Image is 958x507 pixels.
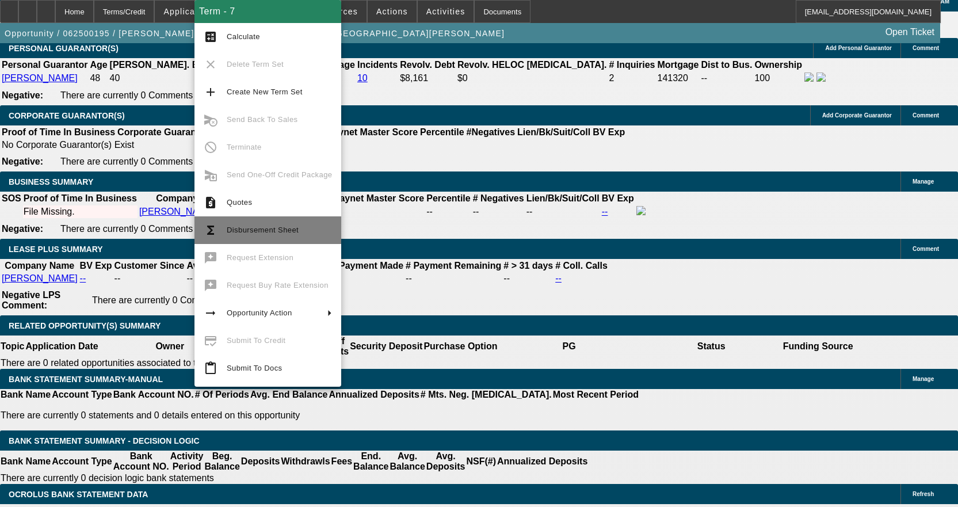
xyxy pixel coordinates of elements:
[204,85,217,99] mat-icon: add
[400,60,455,70] b: Revolv. Debt
[80,273,86,283] a: --
[110,60,210,70] b: [PERSON_NAME]. EST
[816,73,826,82] img: linkedin-icon.png
[204,223,217,237] mat-icon: functions
[227,87,303,96] span: Create New Term Set
[90,60,107,70] b: Age
[593,127,625,137] b: BV Exp
[517,127,590,137] b: Lien/Bk/Suit/Coll
[114,261,185,270] b: Customer Since
[328,389,419,401] th: Annualized Deposits
[609,60,655,70] b: # Inquiries
[426,7,465,16] span: Activities
[250,389,329,401] th: Avg. End Balance
[194,389,250,401] th: # Of Periods
[349,336,423,357] th: Security Deposit
[602,193,634,203] b: BV Exp
[701,72,753,85] td: --
[227,308,292,317] span: Opportunity Action
[204,451,240,472] th: Beg. Balance
[418,1,474,22] button: Activities
[368,1,417,22] button: Actions
[913,246,939,252] span: Comment
[51,451,113,472] th: Account Type
[5,29,505,38] span: Opportunity / 062500195 / [PERSON_NAME] DBA Advanced Tree Solutions / [GEOGRAPHIC_DATA][PERSON_NAME]
[9,490,148,499] span: OCROLUS BANK STATEMENT DATA
[60,90,304,100] span: There are currently 0 Comments entered on this opportunity
[227,32,260,41] span: Calculate
[913,112,939,119] span: Comment
[406,261,501,270] b: # Payment Remaining
[825,45,892,51] span: Add Personal Guarantor
[204,30,217,44] mat-icon: calculate
[186,261,224,270] b: Avg. IRR
[399,72,456,85] td: $8,161
[1,410,639,421] p: There are currently 0 statements and 0 details entered on this opportunity
[114,273,185,284] td: --
[913,178,934,185] span: Manage
[783,336,854,357] th: Funding Source
[113,451,170,472] th: Bank Account NO.
[117,127,208,137] b: Corporate Guarantor
[353,451,389,472] th: End. Balance
[320,60,355,70] b: Vantage
[602,207,608,216] a: --
[357,73,368,83] a: 10
[227,364,282,372] span: Submit To Docs
[331,261,403,270] b: # Payment Made
[467,127,516,137] b: #Negatives
[555,273,562,283] a: --
[357,60,398,70] b: Incidents
[405,273,502,284] td: --
[80,261,112,270] b: BV Exp
[204,361,217,375] mat-icon: content_paste
[376,7,408,16] span: Actions
[60,157,304,166] span: There are currently 0 Comments entered on this opportunity
[498,336,640,357] th: PG
[552,389,639,401] th: Most Recent Period
[163,7,211,16] span: Application
[156,193,198,203] b: Company
[92,295,336,305] span: There are currently 0 Comments entered on this opportunity
[331,451,353,472] th: Fees
[1,127,116,138] th: Proof of Time In Business
[822,112,892,119] span: Add Corporate Guarantor
[280,451,330,472] th: Withdrawls
[1,139,630,151] td: No Corporate Guarantor(s) Exist
[913,45,939,51] span: Comment
[204,196,217,209] mat-icon: request_quote
[2,73,78,83] a: [PERSON_NAME]
[327,127,418,137] b: Paynet Master Score
[423,336,498,357] th: Purchase Option
[420,127,464,137] b: Percentile
[701,60,753,70] b: Dist to Bus.
[23,193,138,204] th: Proof of Time In Business
[526,193,600,203] b: Lien/Bk/Suit/Coll
[497,451,588,472] th: Annualized Deposits
[503,261,553,270] b: # > 31 days
[473,193,524,203] b: # Negatives
[139,207,215,216] a: [PERSON_NAME]
[99,336,241,357] th: Owner
[334,193,424,203] b: Paynet Master Score
[25,336,98,357] th: Application Date
[9,436,200,445] span: Bank Statement Summary - Decision Logic
[555,261,608,270] b: # Coll. Calls
[241,451,281,472] th: Deposits
[881,22,939,42] a: Open Ticket
[657,72,700,85] td: 141320
[754,60,802,70] b: Ownership
[170,451,204,472] th: Activity Period
[1,193,22,204] th: SOS
[204,306,217,320] mat-icon: arrow_right_alt
[9,177,93,186] span: BUSINESS SUMMARY
[60,224,304,234] span: There are currently 0 Comments entered on this opportunity
[465,451,497,472] th: NSF(#)
[804,73,814,82] img: facebook-icon.png
[457,72,608,85] td: $0
[89,72,108,85] td: 48
[2,290,60,310] b: Negative LPS Comment:
[608,72,655,85] td: 2
[227,198,252,207] span: Quotes
[24,207,137,217] div: File Missing.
